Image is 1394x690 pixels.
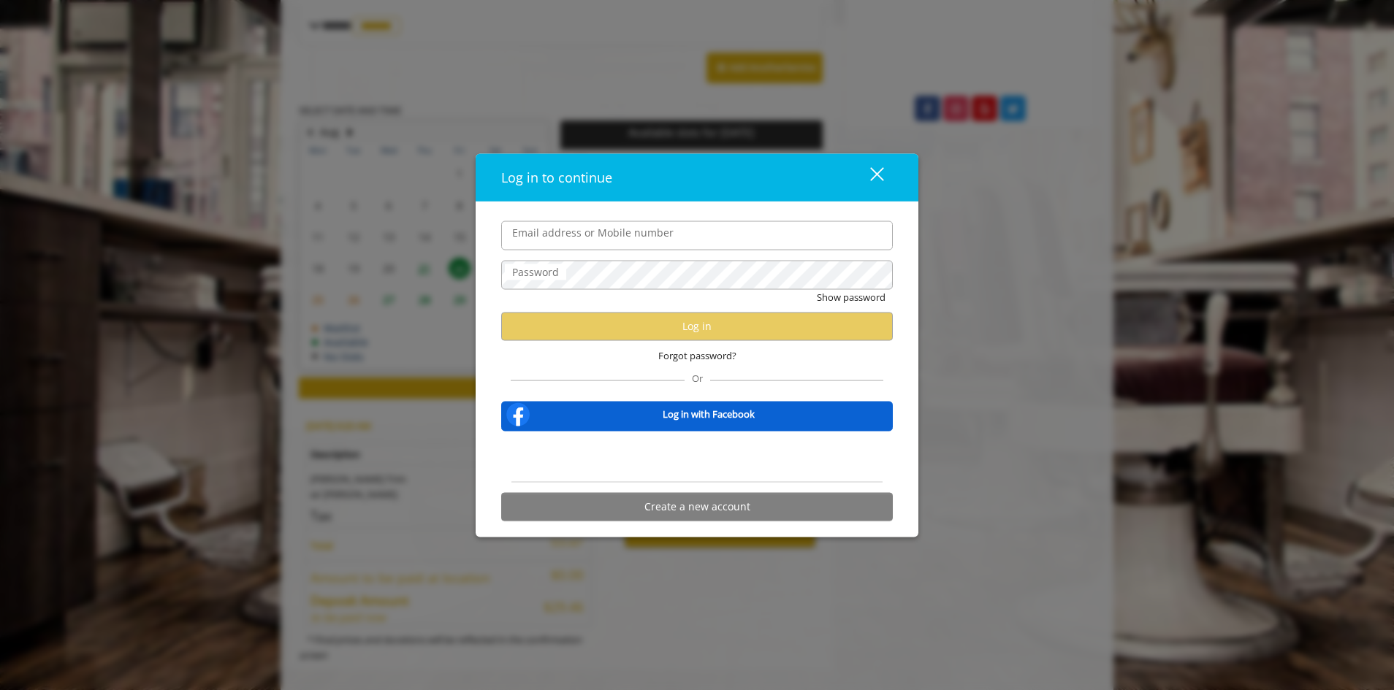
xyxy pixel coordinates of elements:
label: Email address or Mobile number [505,224,681,240]
button: close dialog [843,162,893,192]
div: close dialog [853,166,883,188]
span: Or [685,371,710,384]
span: Forgot password? [658,348,736,363]
button: Create a new account [501,492,893,521]
img: facebook-logo [503,399,533,429]
b: Log in with Facebook [663,407,755,422]
input: Email address or Mobile number [501,221,893,250]
label: Password [505,264,566,280]
span: Log in to continue [501,168,612,185]
iframe: Sign in with Google Button [617,440,777,472]
button: Show password [817,289,885,304]
button: Log in [501,312,893,340]
input: Password [501,260,893,289]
